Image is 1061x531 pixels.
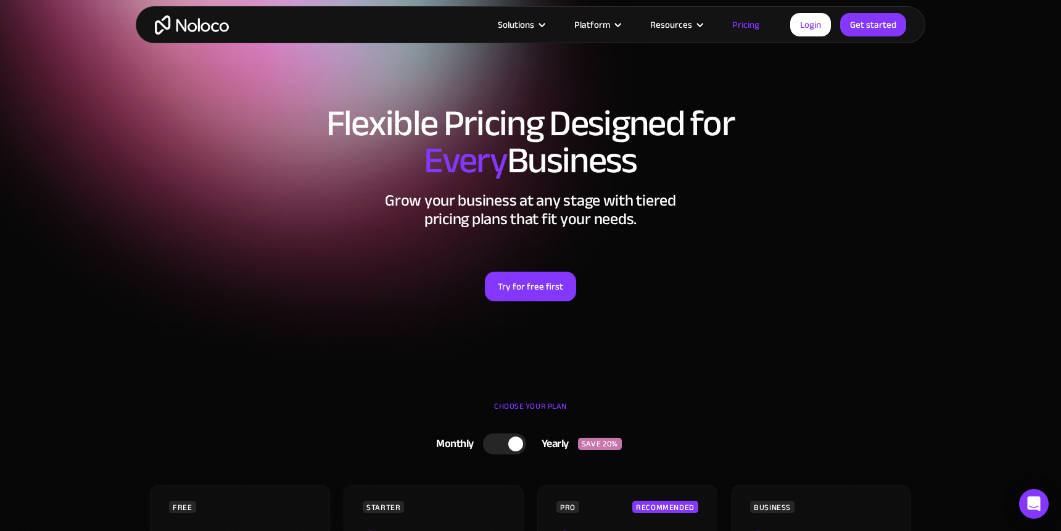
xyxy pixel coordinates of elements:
div: BUSINESS [750,501,795,513]
div: Monthly [421,435,483,453]
div: Open Intercom Messenger [1019,489,1049,519]
a: Try for free first [485,272,576,301]
div: Resources [650,17,692,33]
a: Login [790,13,831,36]
div: STARTER [363,501,404,513]
a: Pricing [717,17,775,33]
div: RECOMMENDED [632,501,698,513]
h1: Flexible Pricing Designed for Business [148,105,913,179]
div: PRO [556,501,579,513]
div: CHOOSE YOUR PLAN [148,397,913,428]
a: Get started [840,13,906,36]
a: home [155,15,229,35]
div: Resources [635,17,717,33]
div: SAVE 20% [578,438,622,450]
div: Platform [574,17,610,33]
div: Solutions [498,17,534,33]
h2: Grow your business at any stage with tiered pricing plans that fit your needs. [148,191,913,228]
div: Platform [559,17,635,33]
div: FREE [169,501,196,513]
div: Solutions [482,17,559,33]
div: Yearly [526,435,578,453]
span: Every [424,126,507,195]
